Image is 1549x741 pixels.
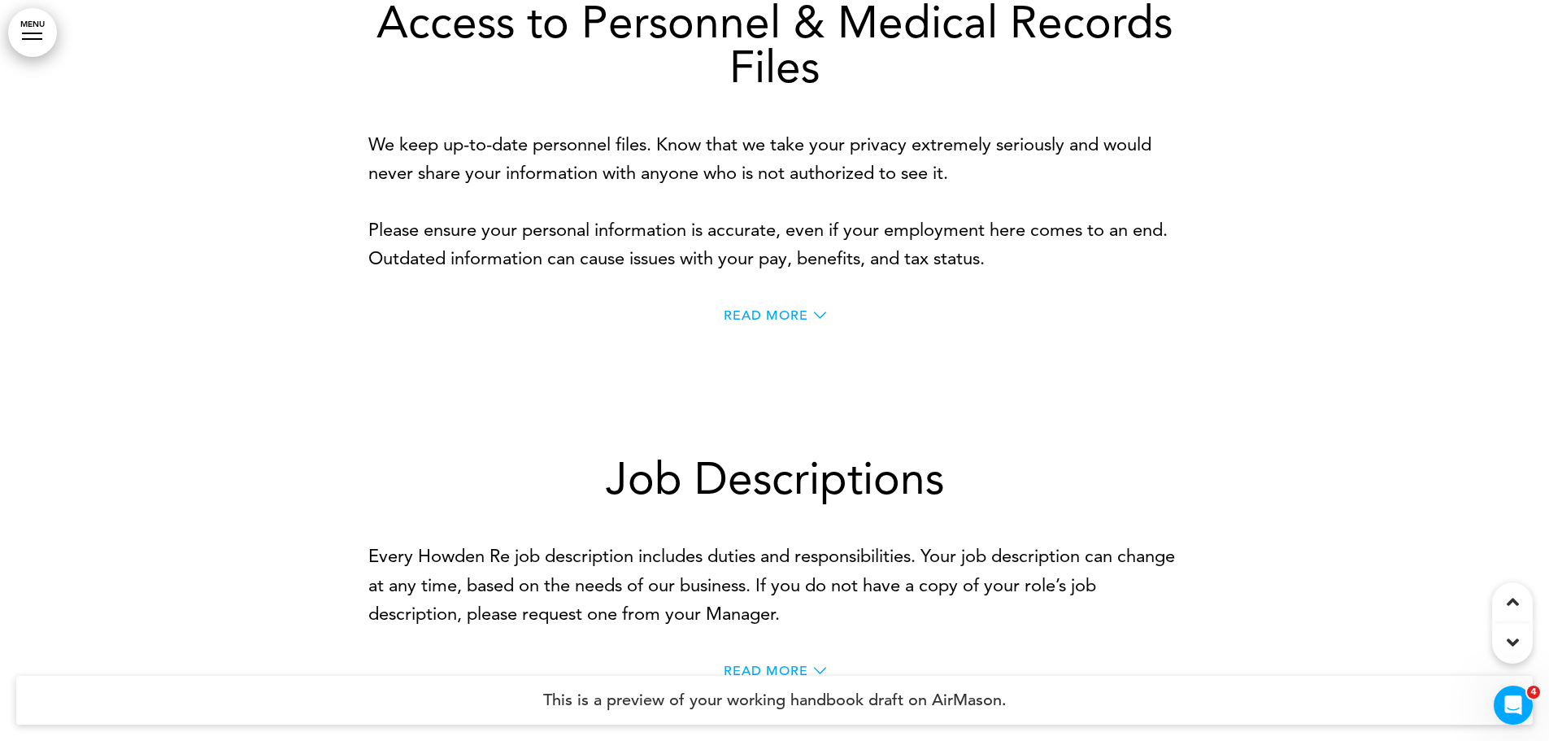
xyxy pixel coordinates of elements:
[368,216,1181,272] p: Please ensure your personal information is accurate, even if your employment here comes to an end...
[1494,686,1533,725] iframe: Intercom live chat
[368,130,1181,187] p: We keep up-to-date personnel files. Know that we take your privacy extremely seriously and would ...
[724,309,808,322] span: Read More
[8,8,57,57] a: MENU
[16,676,1533,725] h4: This is a preview of your working handbook draft on AirMason.
[368,456,1181,501] h1: Job Descriptions
[1527,686,1540,699] span: 4
[368,542,1181,628] p: Every Howden Re job description includes duties and responsibilities. Your job description can ch...
[724,665,808,678] span: Read More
